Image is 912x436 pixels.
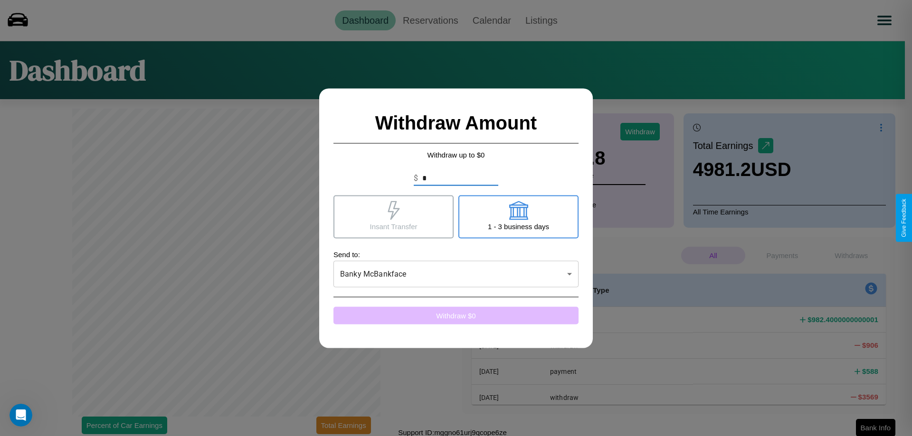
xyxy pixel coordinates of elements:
[333,248,579,260] p: Send to:
[333,148,579,161] p: Withdraw up to $ 0
[9,404,32,427] iframe: Intercom live chat
[333,102,579,143] h2: Withdraw Amount
[901,199,907,237] div: Give Feedback
[333,306,579,324] button: Withdraw $0
[370,220,417,232] p: Insant Transfer
[333,260,579,287] div: Banky McBankface
[488,220,549,232] p: 1 - 3 business days
[414,172,418,184] p: $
